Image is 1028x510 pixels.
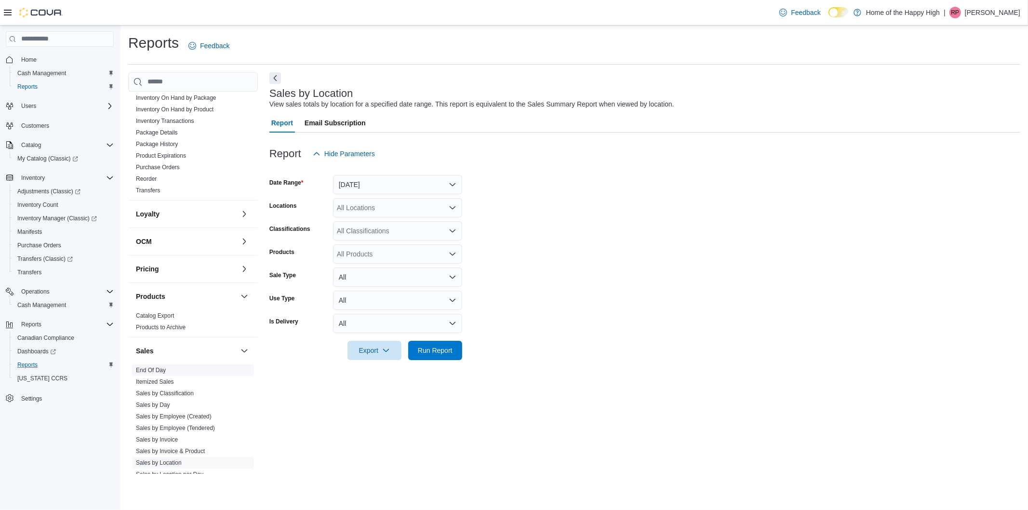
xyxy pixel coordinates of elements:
button: Open list of options [449,204,456,212]
button: [US_STATE] CCRS [10,372,118,385]
span: Email Subscription [305,113,366,133]
p: | [944,7,946,18]
button: Hide Parameters [309,144,379,163]
a: Products to Archive [136,324,186,331]
button: Loyalty [136,209,237,219]
a: Feedback [185,36,233,55]
span: Products to Archive [136,323,186,331]
span: Adjustments (Classic) [17,188,80,195]
label: Products [269,248,294,256]
label: Locations [269,202,297,210]
a: Inventory Manager (Classic) [10,212,118,225]
a: Dashboards [13,346,60,357]
button: Sales [239,345,250,357]
span: Transfers (Classic) [13,253,114,265]
span: RP [951,7,960,18]
button: Catalog [2,138,118,152]
span: Settings [21,395,42,403]
span: Catalog [21,141,41,149]
button: Loyalty [239,208,250,220]
button: Cash Management [10,67,118,80]
span: Purchase Orders [17,242,61,249]
h3: Loyalty [136,209,160,219]
a: Inventory Transactions [136,118,194,124]
button: Pricing [136,264,237,274]
a: Adjustments (Classic) [10,185,118,198]
span: Inventory Transactions [136,117,194,125]
span: Feedback [200,41,229,51]
a: Reorder [136,175,157,182]
button: Purchase Orders [10,239,118,252]
span: Cash Management [13,67,114,79]
a: End Of Day [136,367,166,374]
span: My Catalog (Classic) [17,155,78,162]
span: Package Details [136,129,178,136]
a: Product Expirations [136,152,186,159]
span: Sales by Classification [136,389,194,397]
span: Users [21,102,36,110]
a: Cash Management [13,67,70,79]
span: Adjustments (Classic) [13,186,114,197]
button: Reports [10,358,118,372]
a: Sales by Invoice [136,436,178,443]
a: Cash Management [13,299,70,311]
span: Reports [13,81,114,93]
span: Inventory [17,172,114,184]
img: Cova [19,8,63,17]
button: Sales [136,346,237,356]
span: Dashboards [17,348,56,355]
span: Inventory On Hand by Package [136,94,216,102]
span: Sales by Invoice [136,436,178,443]
a: Settings [17,393,46,404]
p: [PERSON_NAME] [965,7,1020,18]
button: Reports [2,318,118,331]
a: Adjustments (Classic) [13,186,84,197]
span: Report [271,113,293,133]
span: Reports [17,83,38,91]
button: Run Report [408,341,462,360]
button: All [333,291,462,310]
h3: OCM [136,237,152,246]
button: Products [239,291,250,302]
span: Home [17,54,114,66]
span: Reports [17,361,38,369]
span: Cash Management [17,69,66,77]
button: Export [347,341,401,360]
button: Next [269,72,281,84]
span: Inventory Count [17,201,58,209]
a: My Catalog (Classic) [13,153,82,164]
button: Operations [2,285,118,298]
button: Users [17,100,40,112]
button: Customers [2,119,118,133]
a: Sales by Location per Day [136,471,203,478]
a: Home [17,54,40,66]
a: Purchase Orders [136,164,180,171]
a: My Catalog (Classic) [10,152,118,165]
button: Inventory [17,172,49,184]
a: Customers [17,120,53,132]
button: Users [2,99,118,113]
a: Canadian Compliance [13,332,78,344]
span: Transfers [17,268,41,276]
h3: Report [269,148,301,160]
button: Products [136,292,237,301]
button: Settings [2,391,118,405]
span: Transfers (Classic) [17,255,73,263]
a: Sales by Invoice & Product [136,448,205,455]
button: All [333,314,462,333]
span: Washington CCRS [13,373,114,384]
div: Products [128,310,258,337]
button: OCM [239,236,250,247]
span: Reports [17,319,114,330]
h3: Sales by Location [269,88,353,99]
a: Manifests [13,226,46,238]
div: View sales totals by location for a specified date range. This report is equivalent to the Sales ... [269,99,674,109]
label: Is Delivery [269,318,298,325]
span: Customers [21,122,49,130]
span: Sales by Employee (Created) [136,413,212,420]
a: Reports [13,359,41,371]
button: [DATE] [333,175,462,194]
a: Transfers (Classic) [13,253,77,265]
span: Sales by Employee (Tendered) [136,424,215,432]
